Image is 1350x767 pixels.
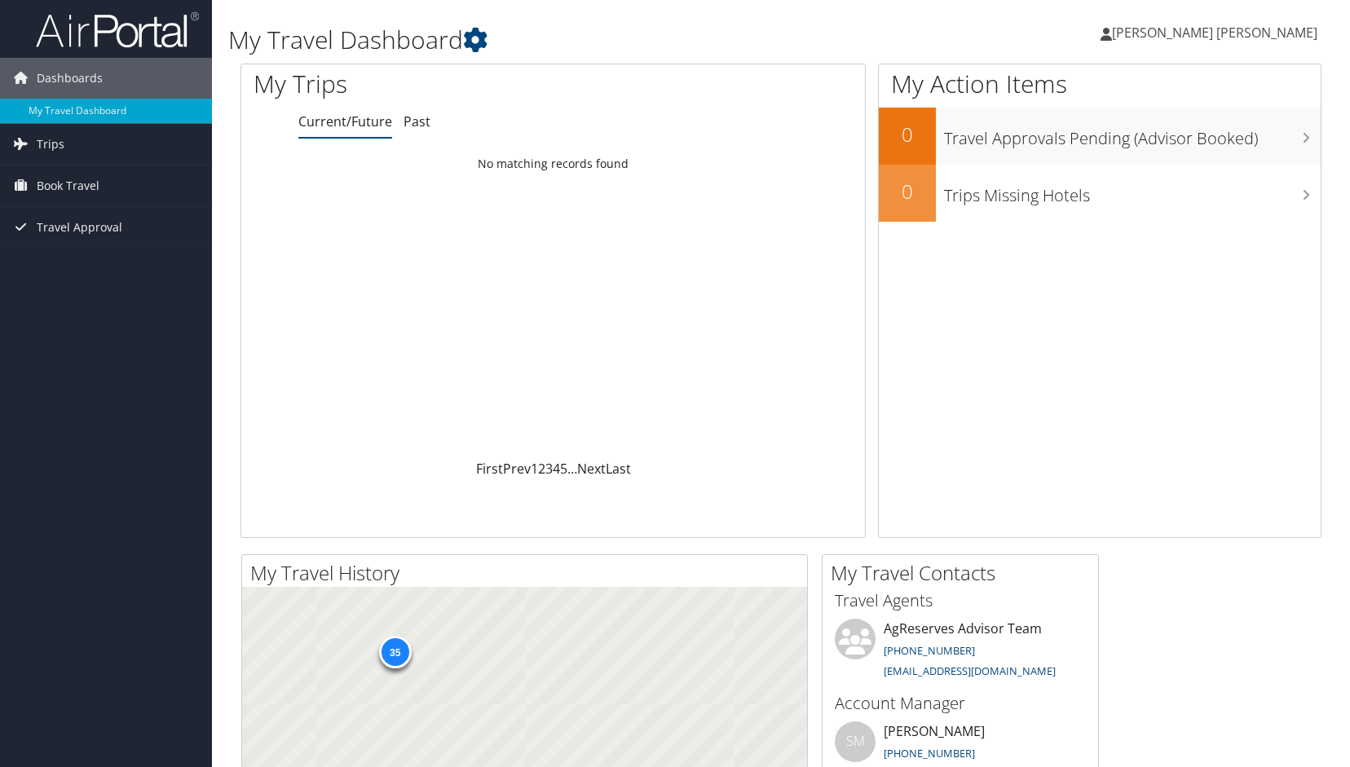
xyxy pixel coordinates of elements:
[241,149,865,179] td: No matching records found
[606,460,631,478] a: Last
[835,692,1086,715] h3: Account Manager
[553,460,560,478] a: 4
[37,165,99,206] span: Book Travel
[884,663,1056,678] a: [EMAIL_ADDRESS][DOMAIN_NAME]
[36,11,199,49] img: airportal-logo.png
[879,108,1321,165] a: 0Travel Approvals Pending (Advisor Booked)
[879,165,1321,222] a: 0Trips Missing Hotels
[1101,8,1334,57] a: [PERSON_NAME] [PERSON_NAME]
[944,176,1321,207] h3: Trips Missing Hotels
[827,619,1094,685] li: AgReserves Advisor Team
[884,746,975,760] a: [PHONE_NUMBER]
[476,460,503,478] a: First
[404,112,430,130] a: Past
[567,460,577,478] span: …
[37,58,103,99] span: Dashboards
[835,721,876,762] div: SM
[503,460,531,478] a: Prev
[378,636,411,668] div: 35
[254,67,593,101] h1: My Trips
[831,559,1098,587] h2: My Travel Contacts
[835,589,1086,612] h3: Travel Agents
[577,460,606,478] a: Next
[944,119,1321,150] h3: Travel Approvals Pending (Advisor Booked)
[37,124,64,165] span: Trips
[545,460,553,478] a: 3
[250,559,807,587] h2: My Travel History
[538,460,545,478] a: 2
[879,67,1321,101] h1: My Action Items
[884,643,975,658] a: [PHONE_NUMBER]
[228,23,965,57] h1: My Travel Dashboard
[1112,24,1317,42] span: [PERSON_NAME] [PERSON_NAME]
[37,207,122,248] span: Travel Approval
[879,121,936,148] h2: 0
[298,112,392,130] a: Current/Future
[531,460,538,478] a: 1
[560,460,567,478] a: 5
[879,178,936,205] h2: 0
